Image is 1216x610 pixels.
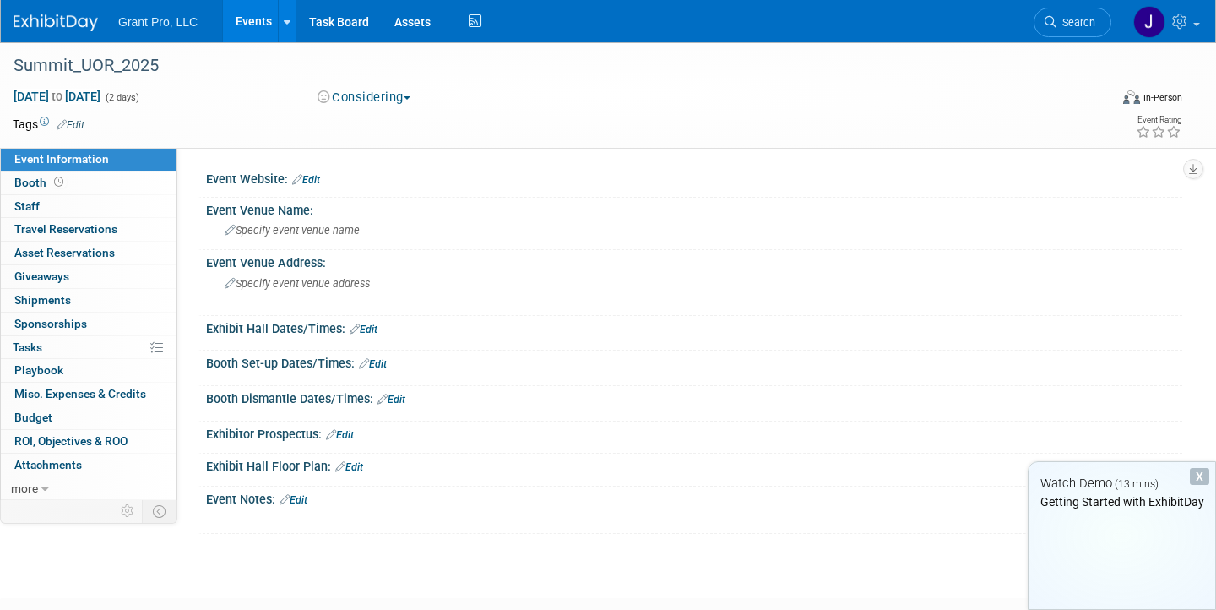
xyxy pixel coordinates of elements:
[1115,478,1159,490] span: (13 mins)
[113,500,143,522] td: Personalize Event Tab Strip
[1029,493,1215,510] div: Getting Started with ExhibitDay
[1,218,176,241] a: Travel Reservations
[280,494,307,506] a: Edit
[225,224,360,237] span: Specify event venue name
[8,51,1083,81] div: Summit_UOR_2025
[1,148,176,171] a: Event Information
[1,336,176,359] a: Tasks
[350,324,377,335] a: Edit
[1133,6,1165,38] img: Jeana Campbell
[206,454,1182,476] div: Exhibit Hall Floor Plan:
[1,195,176,218] a: Staff
[14,270,69,283] span: Giveaways
[1,359,176,382] a: Playbook
[13,89,101,104] span: [DATE] [DATE]
[1,406,176,429] a: Budget
[1,477,176,500] a: more
[326,429,354,441] a: Edit
[206,316,1182,338] div: Exhibit Hall Dates/Times:
[143,500,177,522] td: Toggle Event Tabs
[13,116,84,133] td: Tags
[1008,88,1182,113] div: Event Format
[225,277,370,290] span: Specify event venue address
[359,358,387,370] a: Edit
[14,222,117,236] span: Travel Reservations
[206,166,1182,188] div: Event Website:
[206,198,1182,219] div: Event Venue Name:
[206,386,1182,408] div: Booth Dismantle Dates/Times:
[49,90,65,103] span: to
[1029,475,1215,493] div: Watch Demo
[1,313,176,335] a: Sponsorships
[13,340,42,354] span: Tasks
[14,317,87,330] span: Sponsorships
[1136,116,1181,124] div: Event Rating
[1123,90,1140,104] img: Format-Inperson.png
[1,289,176,312] a: Shipments
[14,152,109,166] span: Event Information
[206,351,1182,373] div: Booth Set-up Dates/Times:
[51,176,67,188] span: Booth not reserved yet
[11,482,38,495] span: more
[14,434,128,448] span: ROI, Objectives & ROO
[206,487,1182,509] div: Event Notes:
[14,411,52,424] span: Budget
[104,92,139,103] span: (2 days)
[206,422,1182,444] div: Exhibitor Prospectus:
[118,15,198,29] span: Grant Pro, LLC
[1,242,176,264] a: Asset Reservations
[14,293,71,307] span: Shipments
[1034,8,1111,37] a: Search
[1,430,176,453] a: ROI, Objectives & ROO
[1190,468,1209,485] div: Dismiss
[1,383,176,406] a: Misc. Expenses & Credits
[1143,91,1182,104] div: In-Person
[206,250,1182,271] div: Event Venue Address:
[14,363,63,377] span: Playbook
[1056,16,1095,29] span: Search
[14,14,98,31] img: ExhibitDay
[57,119,84,131] a: Edit
[14,458,82,471] span: Attachments
[292,174,320,186] a: Edit
[1,265,176,288] a: Giveaways
[312,89,417,106] button: Considering
[1,454,176,477] a: Attachments
[14,387,146,400] span: Misc. Expenses & Credits
[377,394,405,406] a: Edit
[1,172,176,194] a: Booth
[14,246,115,259] span: Asset Reservations
[14,199,40,213] span: Staff
[335,461,363,473] a: Edit
[14,176,67,189] span: Booth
